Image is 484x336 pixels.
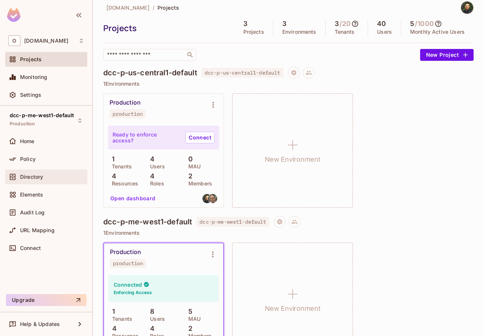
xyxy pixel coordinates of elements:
span: Home [20,138,35,144]
h4: Connected [114,281,142,288]
p: Monthly Active Users [410,29,465,35]
p: MAU [185,164,201,169]
button: Environment settings [205,247,220,262]
span: Projects [20,56,42,62]
span: dcc-p-me-west1-default [10,112,74,118]
p: 0 [185,155,193,163]
span: Monitoring [20,74,48,80]
span: Directory [20,174,43,180]
h5: 40 [377,20,386,27]
img: alony@onvego.com [208,194,217,203]
div: Projects [103,23,231,34]
span: Elements [20,192,43,198]
p: Projects [243,29,264,35]
div: production [113,260,143,266]
button: Open dashboard [107,192,159,204]
li: / [153,4,155,11]
h5: 3 [243,20,247,27]
h5: 3 [335,20,339,27]
h5: / 20 [340,20,351,27]
div: production [113,111,143,117]
p: 4 [146,325,155,332]
a: Connect [185,132,215,144]
span: Policy [20,156,36,162]
p: Tenants [108,164,132,169]
h5: 5 [410,20,414,27]
span: Workspace: onvego.com [24,38,68,44]
p: 1 Environments [103,81,474,87]
span: O [8,35,20,46]
p: Members [185,181,212,187]
h1: New Environment [265,154,321,165]
p: Tenants [335,29,355,35]
p: 2 [185,325,192,332]
p: 4 [108,172,116,180]
h5: / 1000 [415,20,434,27]
p: Ready to enforce access? [113,132,179,144]
p: Resources [108,181,138,187]
p: 2 [185,172,192,180]
img: kobim@onvego.com [202,194,212,203]
h1: New Environment [265,303,321,314]
span: Help & Updates [20,321,60,327]
span: Settings [20,92,41,98]
button: New Project [420,49,474,61]
p: 1 [108,308,115,315]
p: MAU [185,316,201,322]
p: 1 [108,155,114,163]
span: URL Mapping [20,227,55,233]
p: Tenants [108,316,132,322]
img: kobi malka [461,1,473,14]
h5: 3 [282,20,286,27]
h4: dcc-p-me-west1-default [103,217,192,226]
p: Users [146,164,165,169]
p: 4 [146,172,155,180]
p: Users [377,29,392,35]
button: Upgrade [6,294,87,306]
p: 4 [108,325,117,332]
span: dcc-p-me-west1-default [196,217,269,227]
p: Roles [146,181,164,187]
p: Users [146,316,165,322]
span: Connect [20,245,41,251]
h4: dcc-p-us-central1-default [103,68,197,77]
p: 5 [185,308,192,315]
span: Project settings [288,70,300,78]
p: 8 [146,308,154,315]
p: 1 Environments [103,230,474,236]
p: 4 [146,155,155,163]
span: Audit Log [20,210,45,215]
button: Environment settings [206,98,221,112]
span: Production [10,121,35,127]
div: Production [110,99,140,106]
span: Project settings [274,220,286,227]
span: [DOMAIN_NAME] [106,4,150,11]
span: Projects [157,4,179,11]
span: dcc-p-us-central1-default [202,68,283,78]
p: Environments [282,29,316,35]
div: Production [110,248,141,256]
h6: Enforcing Access [114,289,152,296]
img: SReyMgAAAABJRU5ErkJggg== [7,8,20,22]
